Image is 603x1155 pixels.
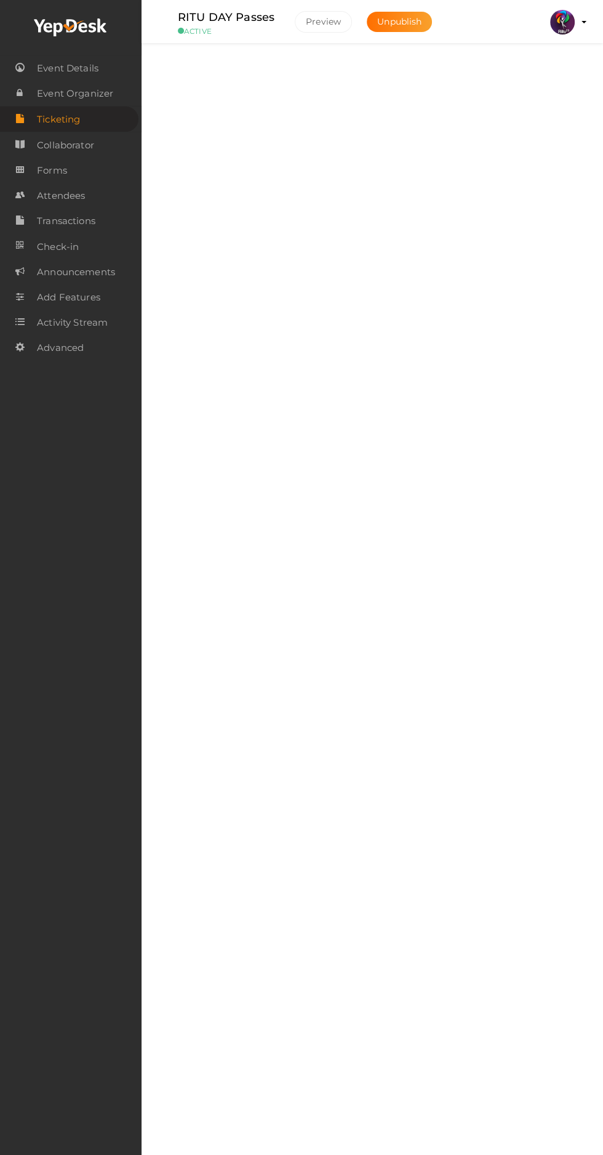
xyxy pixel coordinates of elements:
[37,107,80,132] span: Ticketing
[204,363,551,374] div: Discounts
[367,12,432,32] button: Unpublish
[204,228,332,243] label: Embed tickets in your website.
[204,155,300,169] label: Categorize your tickets
[204,289,551,301] div: Ticket Settings
[550,10,575,34] img: 5BK8ZL5P_small.png
[178,26,276,36] small: ACTIVE
[37,158,67,183] span: Forms
[37,133,94,158] span: Collaborator
[37,56,98,81] span: Event Details
[161,87,584,99] a: Tickets Add, Edit and Remove tickets for your event
[168,219,191,240] img: embed.svg
[178,9,274,26] label: RITU DAY Passes
[168,292,185,313] img: setting.svg
[204,374,398,389] label: Add, Edit and Remove discounts for your event
[204,301,282,316] label: Edit ticket settings
[37,310,108,335] span: Activity Stream
[161,380,584,392] a: Discounts Add, Edit and Remove discounts for your event
[37,183,85,208] span: Attendees
[37,235,79,259] span: Check-in
[377,16,421,27] span: Unpublish
[204,70,551,81] div: Tickets
[37,285,100,310] span: Add Features
[168,365,190,387] img: promotions.svg
[295,11,352,33] button: Preview
[161,160,584,172] a: Ticket Categories Categorize your tickets
[204,81,385,96] label: Add, Edit and Remove tickets for your event
[37,336,84,360] span: Advanced
[37,81,113,106] span: Event Organizer
[168,145,194,167] img: grouping.svg
[37,260,115,284] span: Announcements
[168,72,190,94] img: ticket.svg
[161,307,584,318] a: Ticket Settings Edit ticket settings
[161,233,584,245] a: Embedding Tickets Embed tickets in your website.
[204,143,551,155] div: Ticket Categories
[204,216,551,228] div: Embedding Tickets
[37,209,95,233] span: Transactions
